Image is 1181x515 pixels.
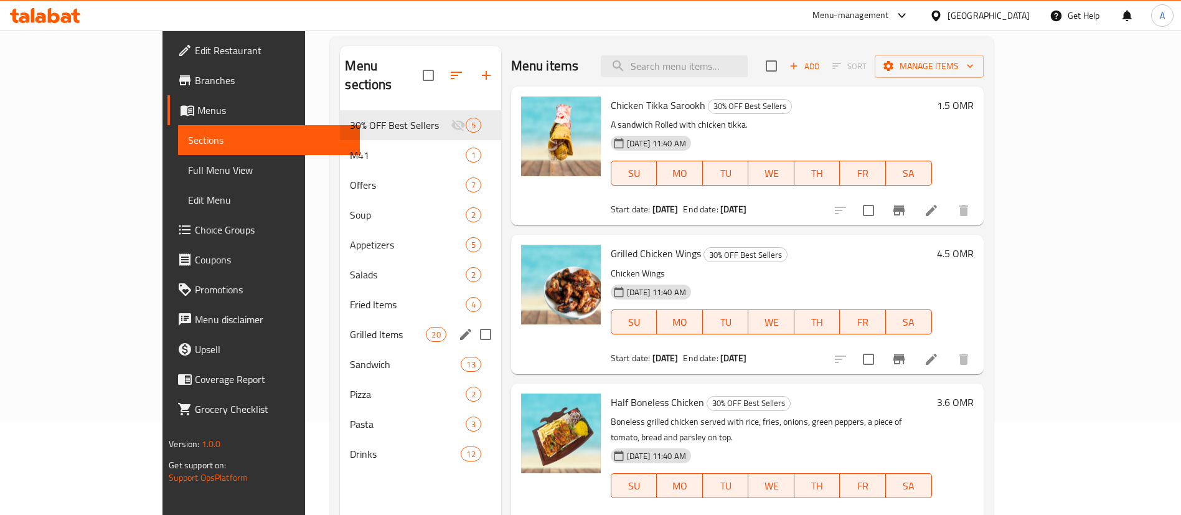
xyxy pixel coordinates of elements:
[466,120,481,131] span: 5
[441,60,471,90] span: Sort sections
[683,350,718,366] span: End date:
[426,329,445,341] span: 20
[799,164,835,182] span: TH
[167,334,360,364] a: Upsell
[657,473,703,498] button: MO
[350,446,461,461] span: Drinks
[178,155,360,185] a: Full Menu View
[616,477,652,495] span: SU
[195,252,350,267] span: Coupons
[720,201,746,217] b: [DATE]
[466,239,481,251] span: 5
[845,313,881,331] span: FR
[753,477,789,495] span: WE
[611,244,701,263] span: Grilled Chicken Wings
[167,305,360,334] a: Menu disclaimer
[167,394,360,424] a: Grocery Checklist
[707,396,791,411] div: 30% OFF Best Sellers
[949,196,979,225] button: delete
[169,457,226,473] span: Get support on:
[683,201,718,217] span: End date:
[662,477,698,495] span: MO
[340,379,501,409] div: Pizza2
[167,65,360,95] a: Branches
[611,350,651,366] span: Start date:
[758,53,784,79] span: Select section
[195,312,350,327] span: Menu disclaimer
[350,118,450,133] span: 30% OFF Best Sellers
[794,161,840,186] button: TH
[616,313,652,331] span: SU
[167,364,360,394] a: Coverage Report
[884,344,914,374] button: Branch-specific-item
[891,164,927,182] span: SA
[794,473,840,498] button: TH
[611,96,705,115] span: Chicken Tikka Sarookh
[340,409,501,439] div: Pasta3
[350,297,465,312] span: Fried Items
[886,161,932,186] button: SA
[195,73,350,88] span: Branches
[350,237,465,252] span: Appetizers
[188,133,350,148] span: Sections
[611,161,657,186] button: SU
[824,57,875,76] span: Select section first
[611,473,657,498] button: SU
[340,290,501,319] div: Fried Items4
[350,357,461,372] span: Sandwich
[466,389,481,400] span: 2
[885,59,974,74] span: Manage items
[167,35,360,65] a: Edit Restaurant
[188,163,350,177] span: Full Menu View
[466,149,481,161] span: 1
[924,203,939,218] a: Edit menu item
[657,309,703,334] button: MO
[202,436,221,452] span: 1.0.0
[704,248,787,262] span: 30% OFF Best Sellers
[611,266,932,281] p: Chicken Wings
[875,55,984,78] button: Manage items
[788,59,821,73] span: Add
[840,161,886,186] button: FR
[753,164,789,182] span: WE
[886,473,932,498] button: SA
[799,477,835,495] span: TH
[884,196,914,225] button: Branch-specific-item
[350,207,465,222] div: Soup
[466,177,481,192] div: items
[748,473,794,498] button: WE
[784,57,824,76] span: Add item
[195,282,350,297] span: Promotions
[466,269,481,281] span: 2
[169,436,199,452] span: Version:
[350,327,426,342] span: Grilled Items
[611,414,932,445] p: Boneless grilled chicken served with rice, fries, onions, green peppers, a piece of tomato, bread...
[415,62,441,88] span: Select all sections
[426,327,446,342] div: items
[350,267,465,282] span: Salads
[466,299,481,311] span: 4
[720,350,746,366] b: [DATE]
[511,57,579,75] h2: Menu items
[703,473,749,498] button: TU
[456,325,475,344] button: edit
[461,448,480,460] span: 12
[812,8,889,23] div: Menu-management
[466,148,481,163] div: items
[794,309,840,334] button: TH
[466,118,481,133] div: items
[708,477,744,495] span: TU
[611,393,704,412] span: Half Boneless Chicken
[350,387,465,402] span: Pizza
[891,313,927,331] span: SA
[601,55,748,77] input: search
[340,230,501,260] div: Appetizers5
[611,309,657,334] button: SU
[350,177,465,192] span: Offers
[845,164,881,182] span: FR
[937,245,974,262] h6: 4.5 OMR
